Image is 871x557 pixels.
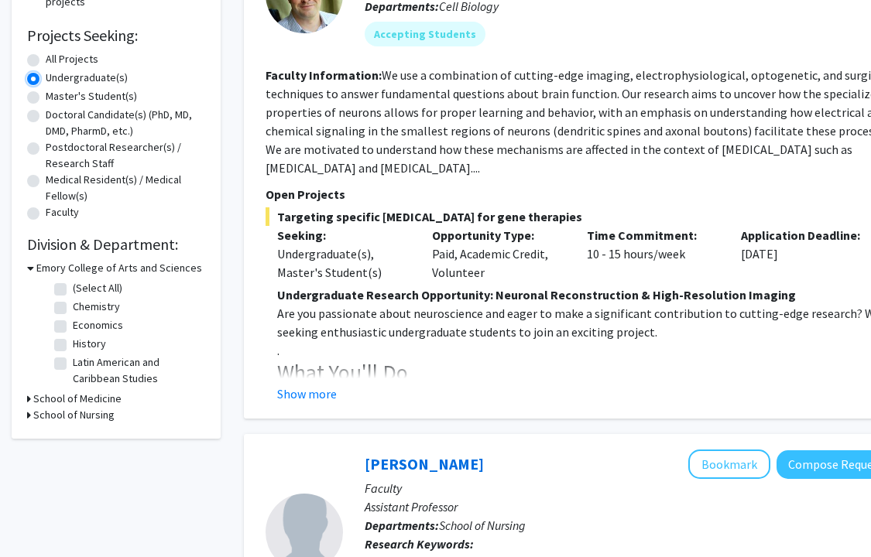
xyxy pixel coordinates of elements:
[575,226,730,282] div: 10 - 15 hours/week
[73,317,123,333] label: Economics
[277,244,409,282] div: Undergraduate(s), Master's Student(s)
[688,449,770,479] button: Add Runze Yan to Bookmarks
[73,354,201,387] label: Latin American and Caribbean Studies
[277,226,409,244] p: Seeking:
[587,226,718,244] p: Time Commitment:
[46,204,79,220] label: Faculty
[33,407,115,423] h3: School of Nursing
[46,51,98,67] label: All Projects
[277,287,796,302] strong: Undergraduate Research Opportunity: Neuronal Reconstruction & High-Resolution Imaging
[27,26,205,45] h2: Projects Seeking:
[365,536,474,552] b: Research Keywords:
[46,70,128,86] label: Undergraduate(s)
[46,107,205,139] label: Doctoral Candidate(s) (PhD, MD, DMD, PharmD, etc.)
[266,67,382,83] b: Faculty Information:
[365,518,439,533] b: Departments:
[73,280,122,296] label: (Select All)
[365,454,484,473] a: [PERSON_NAME]
[73,299,120,315] label: Chemistry
[33,391,122,407] h3: School of Medicine
[365,22,485,46] mat-chip: Accepting Students
[277,384,337,403] button: Show more
[46,88,137,104] label: Master's Student(s)
[12,487,66,545] iframe: Chat
[36,260,202,276] h3: Emory College of Arts and Sciences
[46,172,205,204] label: Medical Resident(s) / Medical Fellow(s)
[439,518,526,533] span: School of Nursing
[73,336,106,352] label: History
[432,226,564,244] p: Opportunity Type:
[420,226,575,282] div: Paid, Academic Credit, Volunteer
[27,235,205,254] h2: Division & Department:
[46,139,205,172] label: Postdoctoral Researcher(s) / Research Staff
